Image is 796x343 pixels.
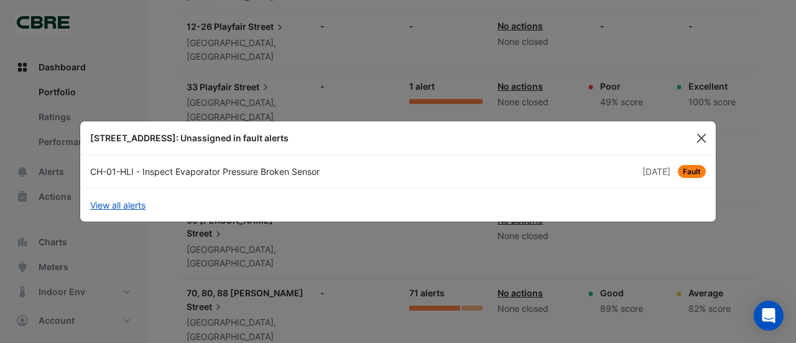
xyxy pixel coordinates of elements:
[754,301,784,331] div: Open Intercom Messenger
[642,166,670,177] span: Thu 04-Sep-2025 11:45 AEST
[83,165,398,178] div: CH-01-HLI - Inspect Evaporator Pressure Broken Sensor
[90,133,289,143] b: [STREET_ADDRESS]: Unassigned in fault alerts
[90,199,146,212] a: View all alerts
[692,129,711,148] button: Close
[678,165,706,178] span: Fault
